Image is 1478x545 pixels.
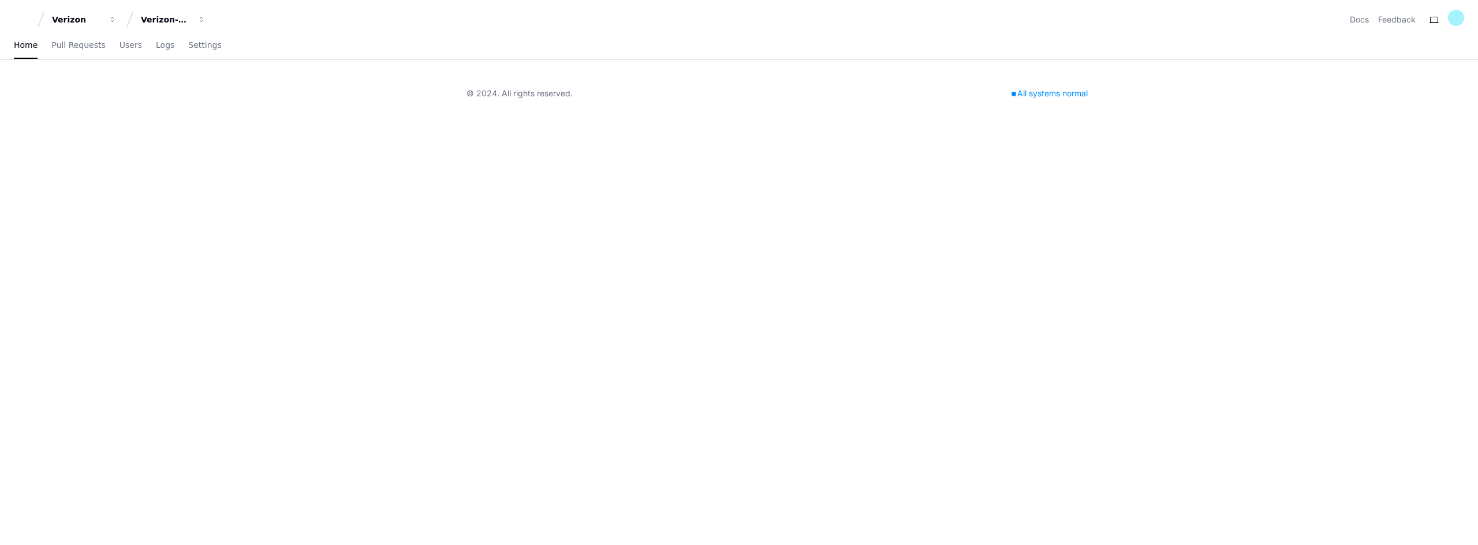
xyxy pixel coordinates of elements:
div: © 2024. All rights reserved. [466,88,573,99]
span: Users [120,42,142,48]
div: All systems normal [1005,85,1095,102]
div: Verizon-Clarify-Order-Management [141,14,191,25]
button: Verizon-Clarify-Order-Management [136,9,210,30]
div: Verizon [52,14,102,25]
a: Home [14,32,38,59]
a: Logs [156,32,174,59]
span: Settings [188,42,221,48]
a: Users [120,32,142,59]
a: Settings [188,32,221,59]
span: Home [14,42,38,48]
span: Logs [156,42,174,48]
a: Pull Requests [51,32,105,59]
button: Verizon [47,9,121,30]
a: Docs [1350,14,1369,25]
span: Pull Requests [51,42,105,48]
button: Feedback [1378,14,1416,25]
